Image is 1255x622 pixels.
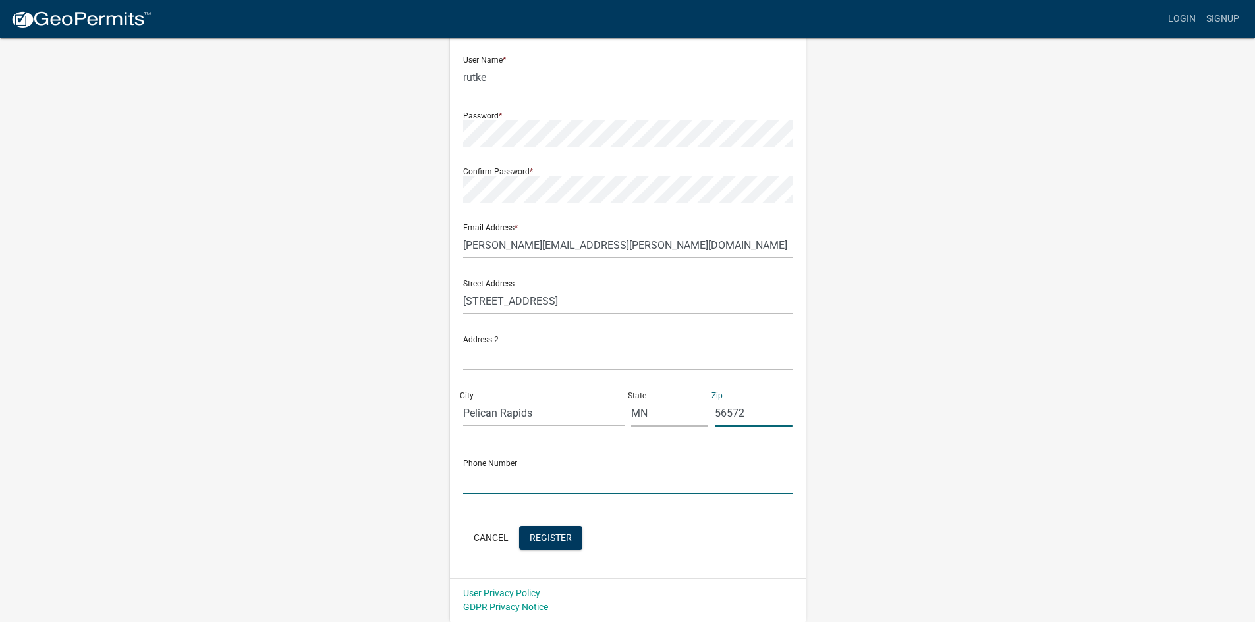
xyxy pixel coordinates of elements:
a: User Privacy Policy [463,588,540,598]
button: Register [519,526,582,550]
button: Cancel [463,526,519,550]
a: Login [1163,7,1201,32]
a: GDPR Privacy Notice [463,602,548,612]
span: Register [530,532,572,542]
a: Signup [1201,7,1244,32]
